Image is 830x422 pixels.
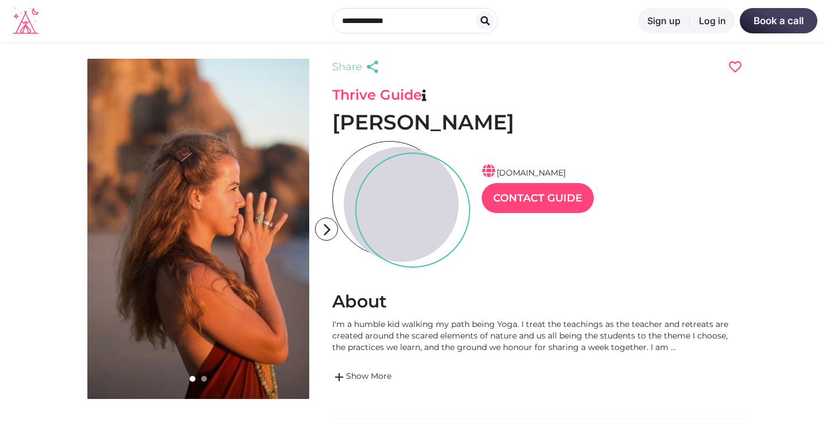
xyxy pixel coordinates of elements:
[332,109,743,135] h1: [PERSON_NAME]
[690,8,735,33] a: Log in
[332,86,743,104] h3: Thrive Guide
[482,183,594,213] a: Contact Guide
[332,59,362,75] span: Share
[316,218,339,241] i: arrow_forward_ios
[332,370,346,384] span: add
[332,59,383,75] a: Share
[740,8,817,33] a: Book a call
[332,370,743,384] a: addShow More
[332,291,743,313] h2: About
[482,168,566,178] a: [DOMAIN_NAME]
[638,8,690,33] a: Sign up
[332,318,743,353] div: I'm a humble kid walking my path being Yoga. I treat the teachings as the teacher and retreats ar...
